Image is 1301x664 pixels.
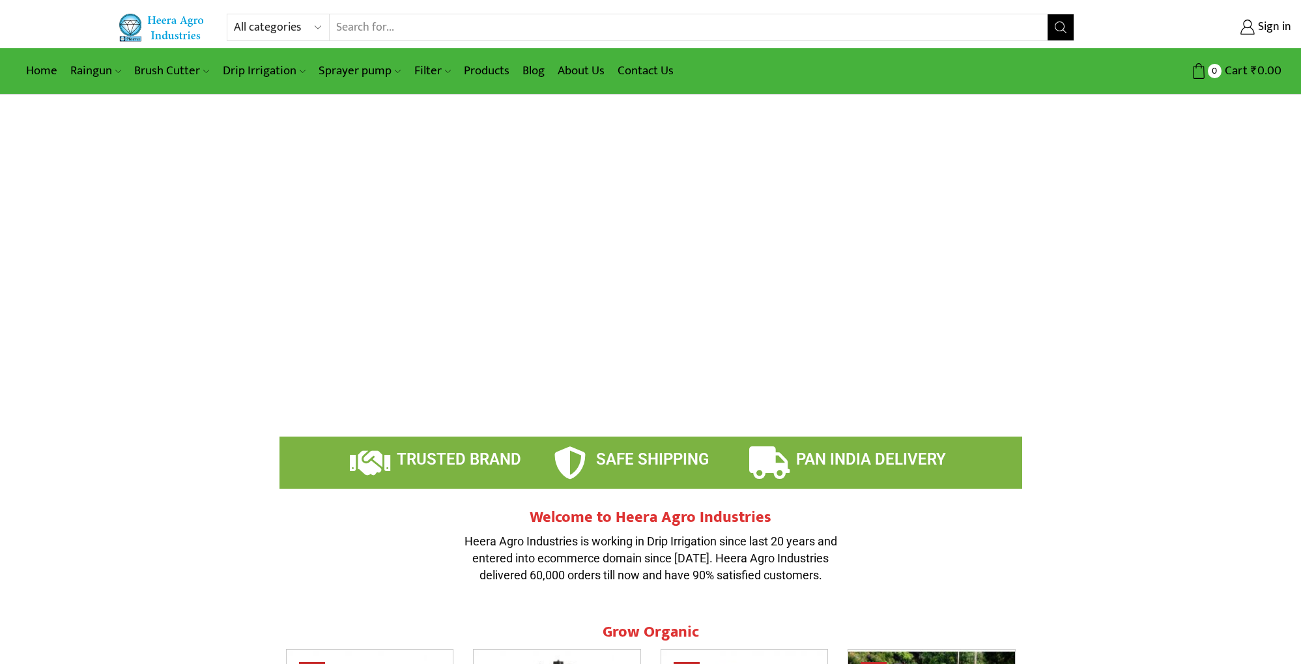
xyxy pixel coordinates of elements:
span: PAN INDIA DELIVERY [796,450,946,469]
span: ₹ [1251,61,1257,81]
a: Raingun [64,55,128,86]
span: SAFE SHIPPING [596,450,709,469]
span: 0 [1208,64,1222,78]
span: TRUSTED BRAND [397,450,521,469]
p: Heera Agro Industries is working in Drip Irrigation since last 20 years and entered into ecommerc... [455,533,846,583]
a: Contact Us [611,55,680,86]
a: Home [20,55,64,86]
a: Sign in [1094,16,1291,39]
a: 0 Cart ₹0.00 [1087,59,1281,83]
h2: Welcome to Heera Agro Industries [455,508,846,527]
a: About Us [551,55,611,86]
span: Cart [1222,62,1248,79]
a: Brush Cutter [128,55,216,86]
span: Sign in [1255,19,1291,36]
a: Blog [516,55,551,86]
button: Search button [1048,14,1074,40]
span: Grow Organic [603,619,699,645]
bdi: 0.00 [1251,61,1281,81]
a: Sprayer pump [312,55,407,86]
input: Search for... [330,14,1048,40]
a: Drip Irrigation [216,55,312,86]
a: Products [457,55,516,86]
a: Filter [408,55,457,86]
